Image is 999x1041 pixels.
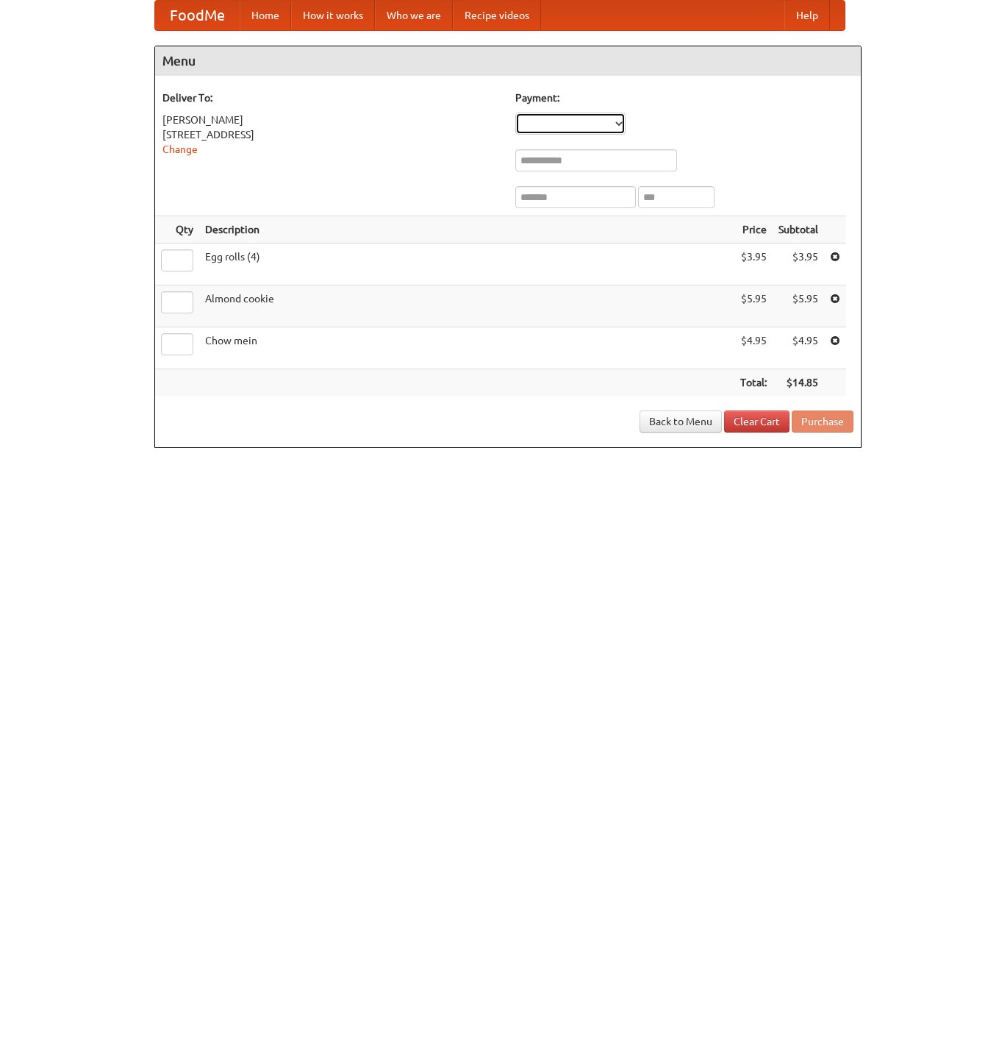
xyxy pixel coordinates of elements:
div: [STREET_ADDRESS] [162,127,501,142]
a: FoodMe [155,1,240,30]
td: Chow mein [199,327,734,369]
th: Price [734,216,773,244]
td: $4.95 [734,327,773,369]
div: [PERSON_NAME] [162,113,501,127]
th: Subtotal [773,216,824,244]
th: Total: [734,369,773,397]
td: $4.95 [773,327,824,369]
th: Qty [155,216,199,244]
a: Help [784,1,830,30]
a: Home [240,1,291,30]
td: $3.95 [773,244,824,285]
td: Egg rolls (4) [199,244,734,285]
th: $14.85 [773,369,824,397]
td: Almond cookie [199,285,734,327]
td: $3.95 [734,244,773,285]
a: Recipe videos [453,1,541,30]
td: $5.95 [773,285,824,327]
a: Who we are [375,1,453,30]
h5: Deliver To: [162,90,501,105]
button: Purchase [792,411,853,433]
a: How it works [291,1,375,30]
a: Clear Cart [724,411,789,433]
th: Description [199,216,734,244]
td: $5.95 [734,285,773,327]
h5: Payment: [515,90,853,105]
a: Change [162,143,198,155]
h4: Menu [155,46,861,76]
a: Back to Menu [640,411,722,433]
